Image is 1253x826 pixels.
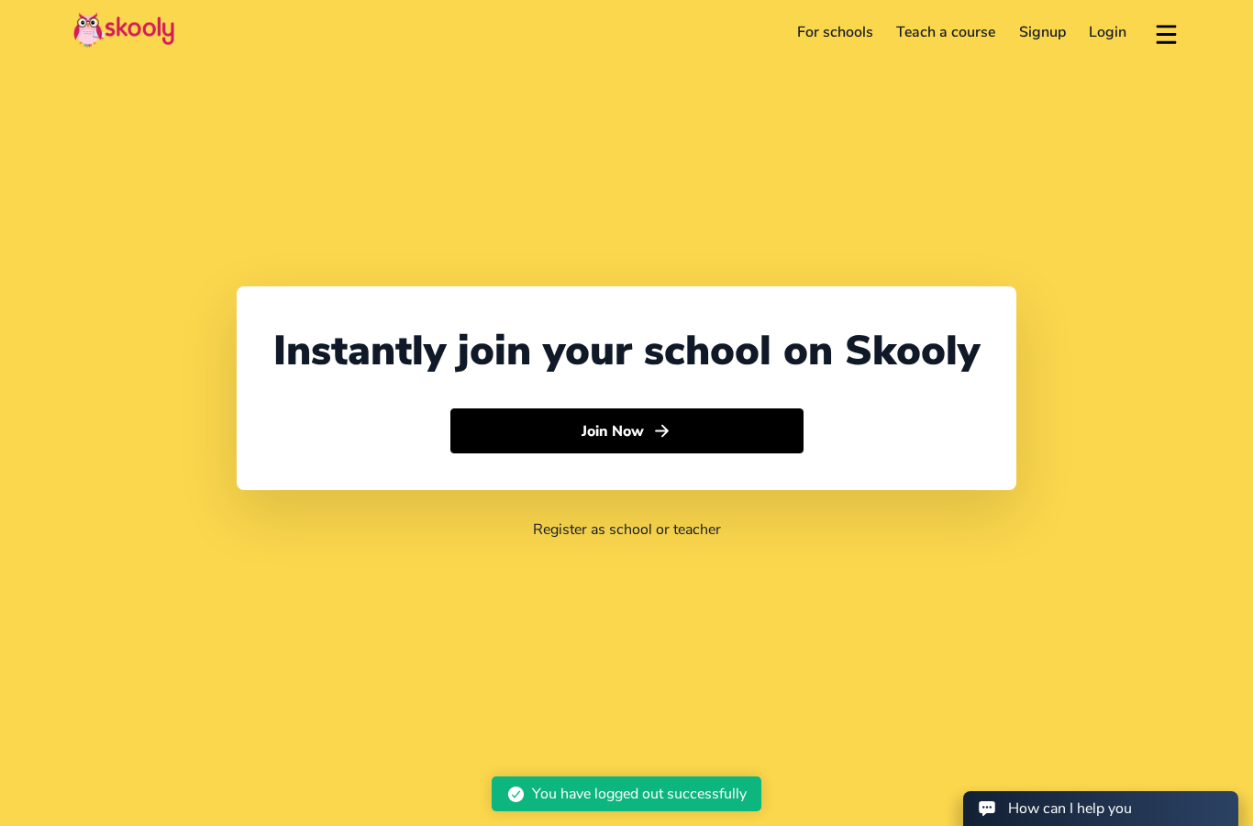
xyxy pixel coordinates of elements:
img: Skooly [73,12,174,48]
ion-icon: checkmark circle [506,785,526,804]
a: For schools [785,17,885,47]
div: Instantly join your school on Skooly [273,323,980,379]
div: You have logged out successfully [532,784,747,804]
a: Login [1078,17,1139,47]
button: menu outline [1153,17,1180,48]
button: Join Nowarrow forward outline [450,408,804,454]
ion-icon: arrow forward outline [652,421,671,441]
a: Register as school or teacher [533,519,721,540]
a: Signup [1007,17,1078,47]
a: Teach a course [884,17,1007,47]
